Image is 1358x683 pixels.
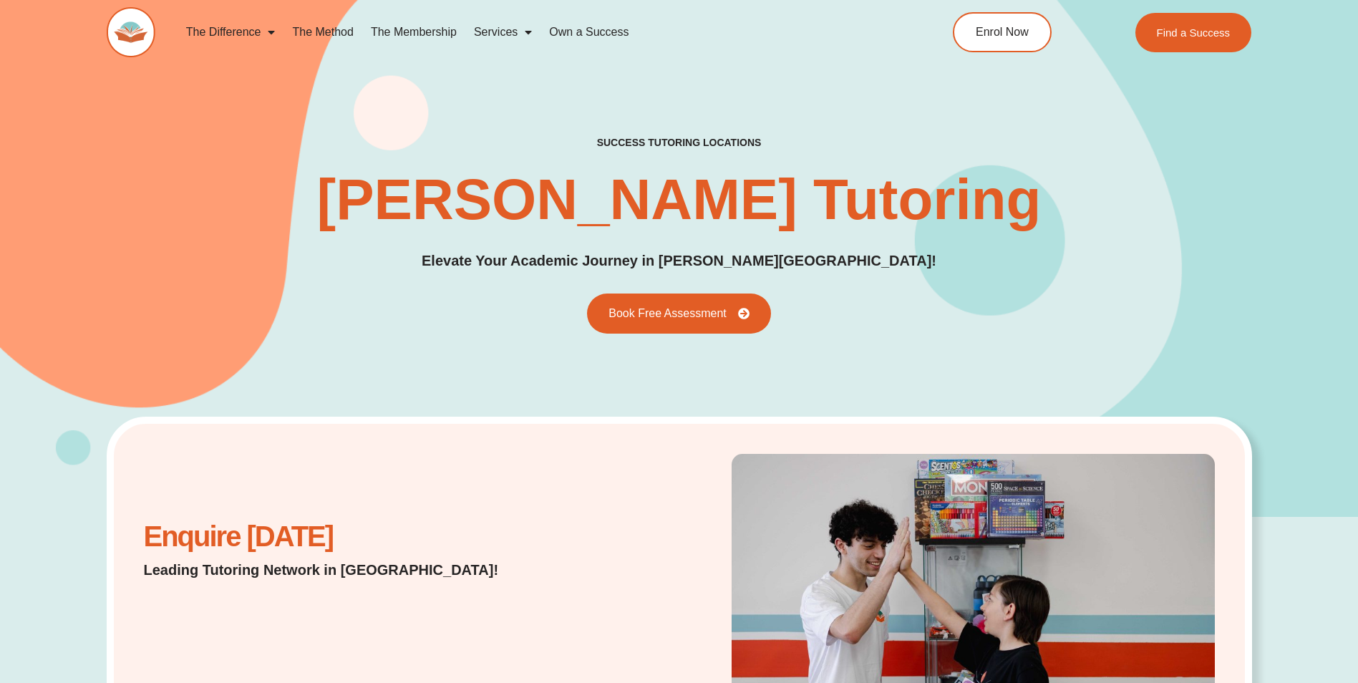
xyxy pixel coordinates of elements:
[144,560,535,580] p: Leading Tutoring Network in [GEOGRAPHIC_DATA]!
[178,16,284,49] a: The Difference
[587,294,771,334] a: Book Free Assessment
[317,171,1042,228] h1: [PERSON_NAME] Tutoring
[540,16,637,49] a: Own a Success
[953,12,1052,52] a: Enrol Now
[144,528,535,546] h2: Enquire [DATE]
[1157,27,1231,38] span: Find a Success
[422,250,936,272] p: Elevate Your Academic Journey in [PERSON_NAME][GEOGRAPHIC_DATA]!
[465,16,540,49] a: Services
[1135,13,1252,52] a: Find a Success
[362,16,465,49] a: The Membership
[976,26,1029,38] span: Enrol Now
[178,16,888,49] nav: Menu
[283,16,362,49] a: The Method
[608,308,727,319] span: Book Free Assessment
[597,136,762,149] h2: success tutoring locations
